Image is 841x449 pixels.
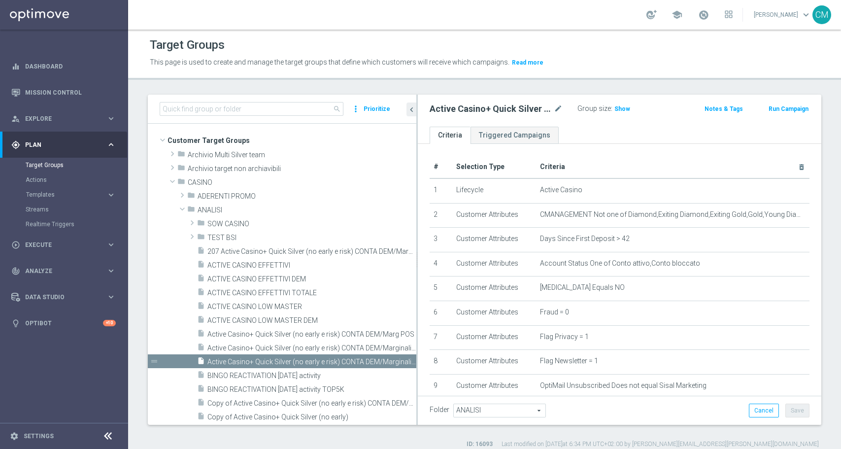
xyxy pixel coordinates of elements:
a: [PERSON_NAME]keyboard_arrow_down [753,7,812,22]
div: Explore [11,114,106,123]
td: 7 [430,325,452,350]
i: track_changes [11,267,20,276]
i: folder [197,219,205,230]
span: keyboard_arrow_down [801,9,811,20]
a: Mission Control [25,79,116,105]
td: Customer Attributes [452,350,536,375]
a: Triggered Campaigns [471,127,559,144]
span: Customer Target Groups [168,134,416,147]
span: CASINO [188,178,416,187]
a: Streams [26,206,102,213]
button: Run Campaign [768,104,809,114]
button: chevron_left [406,103,416,116]
i: keyboard_arrow_right [106,114,116,123]
button: track_changes Analyze keyboard_arrow_right [11,267,116,275]
span: Active Casino [540,186,582,194]
th: Selection Type [452,156,536,178]
td: 6 [430,301,452,325]
button: play_circle_outline Execute keyboard_arrow_right [11,241,116,249]
i: insert_drive_file [197,274,205,285]
td: 4 [430,252,452,276]
span: Criteria [540,163,565,171]
div: Execute [11,241,106,249]
i: folder [177,150,185,161]
i: insert_drive_file [197,329,205,341]
label: Last modified on [DATE] at 6:34 PM UTC+02:00 by [PERSON_NAME][EMAIL_ADDRESS][PERSON_NAME][DOMAIN_... [502,440,819,449]
div: Realtime Triggers [26,217,127,232]
td: Customer Attributes [452,374,536,399]
span: ACTIVE CASINO EFFETTIVI [207,261,416,270]
i: mode_edit [554,103,563,115]
div: Analyze [11,267,106,276]
span: Archivio Multi Silver team [188,151,416,159]
i: insert_drive_file [197,398,205,410]
span: Active Casino&#x2B; Quick Silver (no early e risk) CONTA DEM/Marg POS [207,330,416,339]
button: person_search Explore keyboard_arrow_right [11,115,116,123]
i: insert_drive_file [197,384,205,396]
button: Save [785,404,809,417]
i: keyboard_arrow_right [106,140,116,149]
i: delete_forever [798,163,806,171]
span: Analyze [25,268,106,274]
td: 5 [430,276,452,301]
div: +10 [103,320,116,326]
span: Data Studio [25,294,106,300]
label: Folder [430,406,449,414]
button: Data Studio keyboard_arrow_right [11,293,116,301]
span: Copy of Active Casino&#x2B; Quick Silver (no early e risk) CONTA DEM/Marginalit&#xE0; NEGATIVA &l... [207,399,416,408]
td: Customer Attributes [452,325,536,350]
span: ADERENTI PROMO [198,192,416,201]
button: lightbulb Optibot +10 [11,319,116,327]
button: Prioritize [362,103,392,116]
div: Data Studio [11,293,106,302]
span: CMANAGEMENT Not one of Diamond,Exiting Diamond,Exiting Gold,Gold,Young Diamond,Young Gold,Exiting... [540,210,806,219]
i: settings [10,432,19,441]
i: keyboard_arrow_right [106,292,116,302]
i: keyboard_arrow_right [106,190,116,200]
div: Plan [11,140,106,149]
i: insert_drive_file [197,288,205,299]
a: Criteria [430,127,471,144]
div: Templates [26,187,127,202]
span: Templates [26,192,97,198]
div: CM [812,5,831,24]
i: insert_drive_file [197,302,205,313]
label: Group size [577,104,611,113]
a: Realtime Triggers [26,220,102,228]
span: Copy of Active Casino&#x2B; Quick Silver (no early) [207,413,416,421]
i: keyboard_arrow_right [106,240,116,249]
span: TEST BSI [207,234,416,242]
td: Customer Attributes [452,228,536,252]
td: 8 [430,350,452,375]
i: lightbulb [11,319,20,328]
div: Mission Control [11,79,116,105]
i: insert_drive_file [197,412,205,423]
h2: Active Casino+ Quick Silver (no early e risk) CONTA DEM/Marginalità NEGATIVA >40 [430,103,552,115]
span: Show [614,105,630,112]
td: Customer Attributes [452,203,536,228]
span: Plan [25,142,106,148]
button: gps_fixed Plan keyboard_arrow_right [11,141,116,149]
label: ID: 16093 [467,440,493,449]
button: Mission Control [11,89,116,97]
a: Optibot [25,310,103,336]
div: Optibot [11,310,116,336]
span: Flag Privacy = 1 [540,333,589,341]
span: ACTIVE CASINO LOW MASTER DEM [207,316,416,325]
td: Customer Attributes [452,276,536,301]
span: ACTIVE CASINO LOW MASTER [207,303,416,311]
a: Settings [24,433,54,439]
td: 1 [430,178,452,203]
i: insert_drive_file [197,343,205,354]
span: Fraud = 0 [540,308,569,316]
i: folder [197,233,205,244]
span: OptiMail Unsubscribed Does not equal Sisal Marketing [540,381,706,390]
div: Target Groups [26,158,127,173]
div: equalizer Dashboard [11,63,116,70]
span: Execute [25,242,106,248]
button: Templates keyboard_arrow_right [26,191,116,199]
